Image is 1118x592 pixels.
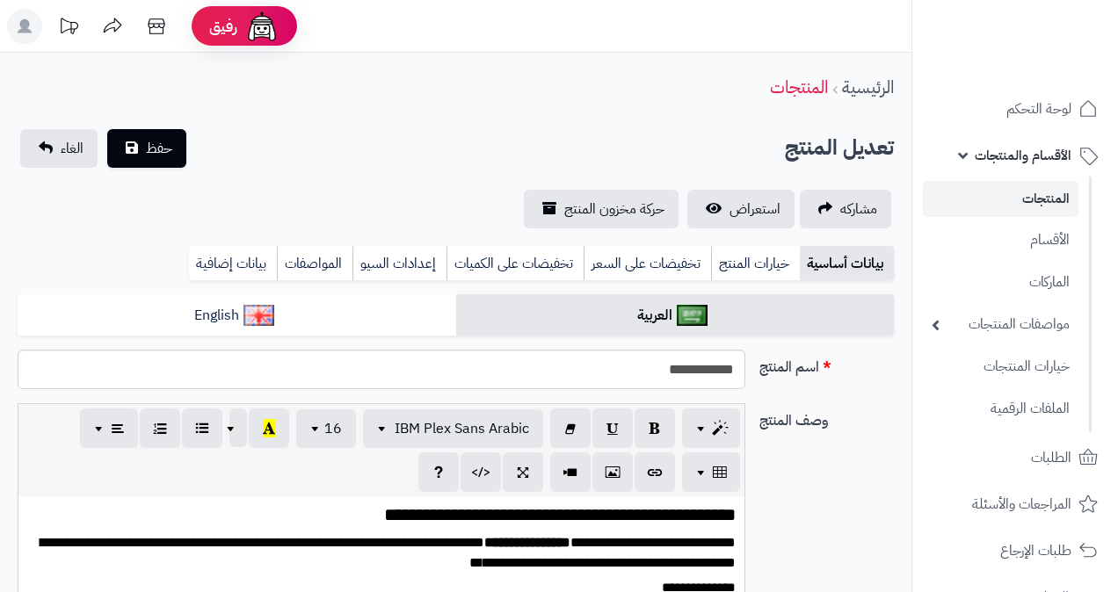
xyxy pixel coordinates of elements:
a: مواصفات المنتجات [923,306,1078,343]
a: المنتجات [770,74,828,100]
a: الغاء [20,129,98,168]
a: لوحة التحكم [923,88,1107,130]
a: طلبات الإرجاع [923,530,1107,572]
a: مشاركه [800,190,891,228]
a: المواصفات [277,246,352,281]
a: استعراض [687,190,795,228]
span: مشاركه [840,199,877,220]
span: طلبات الإرجاع [1000,538,1071,563]
span: حركة مخزون المنتج [564,199,664,220]
a: تحديثات المنصة [47,9,91,48]
a: بيانات أساسية [800,246,894,281]
span: استعراض [730,199,780,220]
a: إعدادات السيو [352,246,446,281]
span: رفيق [209,16,237,37]
a: خيارات المنتج [711,246,800,281]
img: English [243,305,274,326]
h2: تعديل المنتج [785,130,894,166]
button: حفظ [107,129,186,168]
span: لوحة التحكم [1006,97,1071,121]
span: الغاء [61,138,83,159]
label: وصف المنتج [752,403,901,431]
a: الرئيسية [842,74,894,100]
a: تخفيضات على السعر [584,246,711,281]
a: خيارات المنتجات [923,348,1078,386]
img: ai-face.png [244,9,279,44]
img: العربية [677,305,708,326]
button: 16 [296,409,356,448]
a: بيانات إضافية [189,246,277,281]
span: حفظ [146,138,172,159]
button: IBM Plex Sans Arabic [363,409,543,448]
a: المنتجات [923,181,1078,217]
label: اسم المنتج [752,350,901,378]
a: الطلبات [923,437,1107,479]
span: 16 [324,418,342,439]
a: الأقسام [923,221,1078,259]
a: حركة مخزون المنتج [524,190,679,228]
a: English [18,294,456,337]
span: المراجعات والأسئلة [972,492,1071,516]
a: العربية [456,294,895,337]
a: تخفيضات على الكميات [446,246,584,281]
span: الأقسام والمنتجات [975,143,1071,168]
span: IBM Plex Sans Arabic [395,418,529,439]
a: المراجعات والأسئلة [923,483,1107,525]
a: الماركات [923,264,1078,301]
span: الطلبات [1031,445,1071,470]
a: الملفات الرقمية [923,390,1078,428]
